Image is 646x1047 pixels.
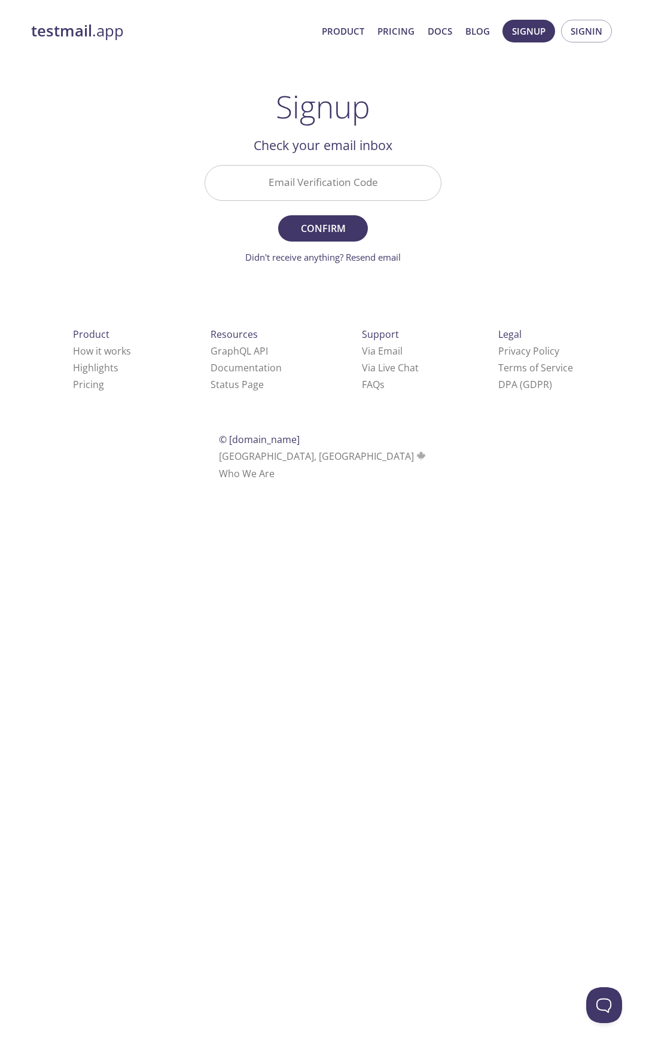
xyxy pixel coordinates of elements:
[498,361,573,374] a: Terms of Service
[211,328,258,341] span: Resources
[73,328,109,341] span: Product
[586,987,622,1023] iframe: Help Scout Beacon - Open
[219,433,300,446] span: © [DOMAIN_NAME]
[502,20,555,42] button: Signup
[205,135,441,155] h2: Check your email inbox
[498,378,552,391] a: DPA (GDPR)
[31,21,312,41] a: testmail.app
[73,378,104,391] a: Pricing
[362,378,385,391] a: FAQ
[380,378,385,391] span: s
[276,88,370,124] h1: Signup
[278,215,368,242] button: Confirm
[362,328,399,341] span: Support
[571,23,602,39] span: Signin
[211,344,268,358] a: GraphQL API
[219,450,428,463] span: [GEOGRAPHIC_DATA], [GEOGRAPHIC_DATA]
[219,467,275,480] a: Who We Are
[211,361,282,374] a: Documentation
[211,378,264,391] a: Status Page
[561,20,612,42] button: Signin
[465,23,490,39] a: Blog
[498,328,522,341] span: Legal
[245,251,401,263] a: Didn't receive anything? Resend email
[498,344,559,358] a: Privacy Policy
[428,23,452,39] a: Docs
[362,361,419,374] a: Via Live Chat
[377,23,415,39] a: Pricing
[73,361,118,374] a: Highlights
[291,220,355,237] span: Confirm
[73,344,131,358] a: How it works
[362,344,403,358] a: Via Email
[512,23,546,39] span: Signup
[31,20,92,41] strong: testmail
[322,23,364,39] a: Product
